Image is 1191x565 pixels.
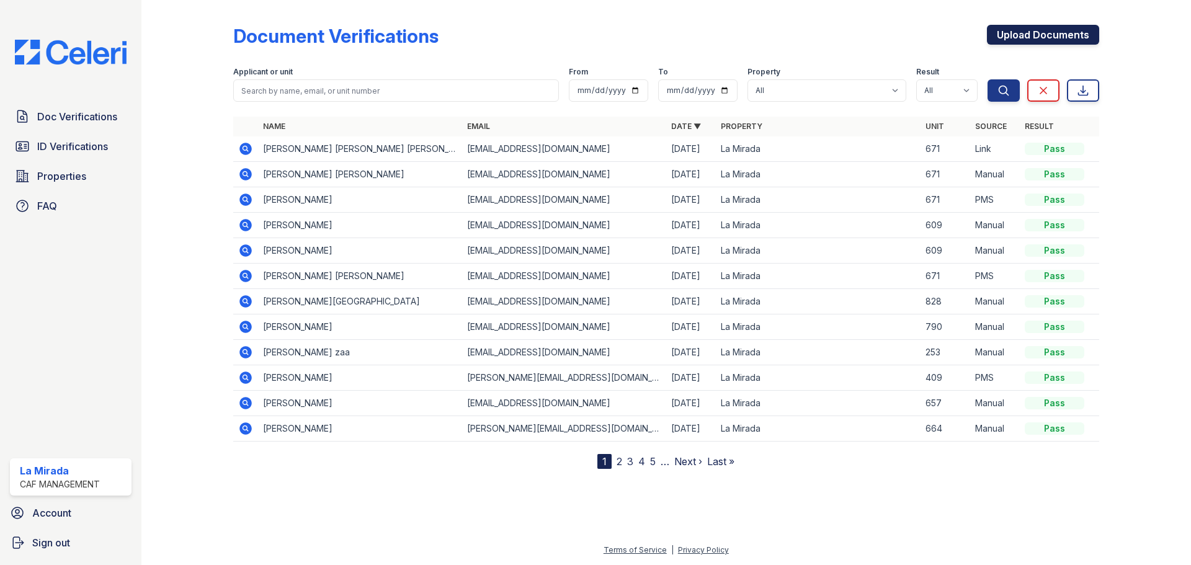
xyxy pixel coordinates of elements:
td: [EMAIL_ADDRESS][DOMAIN_NAME] [462,136,666,162]
a: FAQ [10,194,132,218]
a: Privacy Policy [678,545,729,554]
td: [DATE] [666,264,716,289]
td: [EMAIL_ADDRESS][DOMAIN_NAME] [462,187,666,213]
td: [DATE] [666,391,716,416]
td: La Mirada [716,365,920,391]
span: Sign out [32,535,70,550]
td: [DATE] [666,162,716,187]
td: La Mirada [716,314,920,340]
td: La Mirada [716,289,920,314]
td: La Mirada [716,187,920,213]
td: [EMAIL_ADDRESS][DOMAIN_NAME] [462,213,666,238]
div: La Mirada [20,463,100,478]
td: [PERSON_NAME] [258,416,462,442]
a: 3 [627,455,633,468]
td: [EMAIL_ADDRESS][DOMAIN_NAME] [462,314,666,340]
td: 657 [921,391,970,416]
td: 253 [921,340,970,365]
span: Account [32,505,71,520]
div: | [671,545,674,554]
td: La Mirada [716,416,920,442]
td: [EMAIL_ADDRESS][DOMAIN_NAME] [462,340,666,365]
a: Unit [926,122,944,131]
td: 671 [921,162,970,187]
td: La Mirada [716,391,920,416]
span: … [661,454,669,469]
a: ID Verifications [10,134,132,159]
td: 671 [921,264,970,289]
td: [PERSON_NAME] [PERSON_NAME] [258,162,462,187]
td: [EMAIL_ADDRESS][DOMAIN_NAME] [462,162,666,187]
div: Pass [1025,244,1084,257]
div: Pass [1025,321,1084,333]
td: [PERSON_NAME] [258,314,462,340]
td: [PERSON_NAME][EMAIL_ADDRESS][DOMAIN_NAME] [462,416,666,442]
td: [PERSON_NAME] [258,391,462,416]
a: Next › [674,455,702,468]
a: Doc Verifications [10,104,132,129]
a: Sign out [5,530,136,555]
td: Manual [970,162,1020,187]
td: PMS [970,365,1020,391]
td: Manual [970,314,1020,340]
a: 2 [617,455,622,468]
td: La Mirada [716,213,920,238]
td: [PERSON_NAME] [258,213,462,238]
label: Property [747,67,780,77]
td: [DATE] [666,289,716,314]
div: Pass [1025,270,1084,282]
div: Pass [1025,194,1084,206]
a: Account [5,500,136,525]
a: Email [467,122,490,131]
td: [PERSON_NAME] [258,187,462,213]
label: Result [916,67,939,77]
a: Last » [707,455,734,468]
td: La Mirada [716,340,920,365]
td: [DATE] [666,314,716,340]
div: Pass [1025,346,1084,358]
td: [EMAIL_ADDRESS][DOMAIN_NAME] [462,264,666,289]
td: [DATE] [666,416,716,442]
td: [DATE] [666,213,716,238]
td: La Mirada [716,238,920,264]
td: [PERSON_NAME] [PERSON_NAME] [258,264,462,289]
div: Pass [1025,397,1084,409]
a: 4 [638,455,645,468]
td: Manual [970,213,1020,238]
td: 664 [921,416,970,442]
label: From [569,67,588,77]
td: [PERSON_NAME][EMAIL_ADDRESS][DOMAIN_NAME] [462,365,666,391]
td: 671 [921,187,970,213]
td: [DATE] [666,238,716,264]
td: 671 [921,136,970,162]
td: [EMAIL_ADDRESS][DOMAIN_NAME] [462,391,666,416]
td: [PERSON_NAME] zaa [258,340,462,365]
td: [PERSON_NAME] [PERSON_NAME] [PERSON_NAME] [258,136,462,162]
td: PMS [970,264,1020,289]
a: Source [975,122,1007,131]
span: Properties [37,169,86,184]
td: [DATE] [666,187,716,213]
td: 790 [921,314,970,340]
div: 1 [597,454,612,469]
a: Result [1025,122,1054,131]
td: Manual [970,391,1020,416]
td: La Mirada [716,264,920,289]
div: Document Verifications [233,25,439,47]
td: [PERSON_NAME] [258,365,462,391]
td: 409 [921,365,970,391]
td: 828 [921,289,970,314]
td: [DATE] [666,136,716,162]
td: La Mirada [716,136,920,162]
a: Terms of Service [604,545,667,554]
td: [EMAIL_ADDRESS][DOMAIN_NAME] [462,289,666,314]
span: Doc Verifications [37,109,117,124]
td: [PERSON_NAME] [258,238,462,264]
label: Applicant or unit [233,67,293,77]
div: CAF Management [20,478,100,491]
td: 609 [921,238,970,264]
div: Pass [1025,168,1084,180]
a: Property [721,122,762,131]
td: [EMAIL_ADDRESS][DOMAIN_NAME] [462,238,666,264]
